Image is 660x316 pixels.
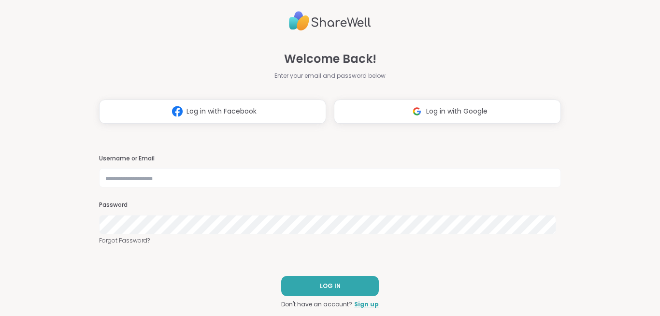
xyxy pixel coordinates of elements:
button: Log in with Facebook [99,100,326,124]
a: Sign up [354,300,379,309]
span: Don't have an account? [281,300,352,309]
span: Log in with Facebook [187,106,257,116]
img: ShareWell Logo [289,7,371,35]
h3: Username or Email [99,155,561,163]
button: Log in with Google [334,100,561,124]
span: LOG IN [320,282,341,290]
h3: Password [99,201,561,209]
button: LOG IN [281,276,379,296]
img: ShareWell Logomark [408,102,426,120]
span: Log in with Google [426,106,488,116]
span: Welcome Back! [284,50,376,68]
a: Forgot Password? [99,236,561,245]
span: Enter your email and password below [274,72,386,80]
img: ShareWell Logomark [168,102,187,120]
